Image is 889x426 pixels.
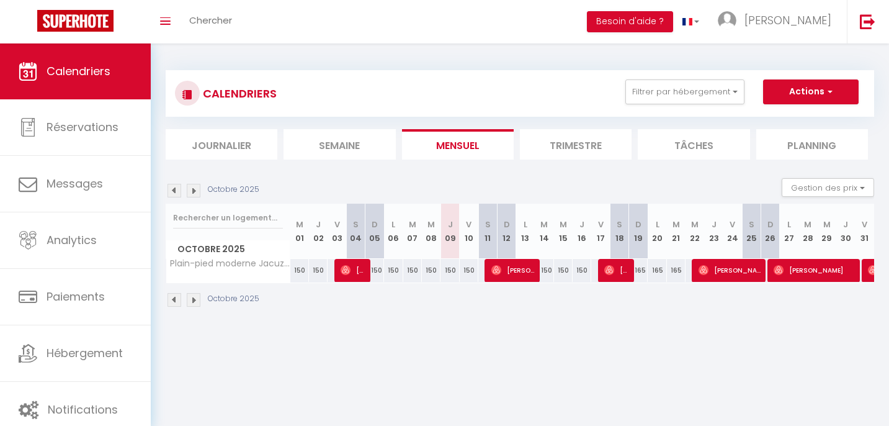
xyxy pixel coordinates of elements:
th: 06 [384,204,403,259]
th: 20 [648,204,666,259]
abbr: L [391,219,395,230]
span: [PERSON_NAME] [744,12,831,28]
span: Réservations [47,119,118,135]
abbr: M [427,219,435,230]
th: 24 [723,204,742,259]
abbr: V [598,219,604,230]
button: Filtrer par hébergement [625,79,744,104]
abbr: J [712,219,717,230]
div: 150 [365,259,384,282]
abbr: M [409,219,416,230]
abbr: M [540,219,548,230]
abbr: M [691,219,699,230]
span: [PERSON_NAME] [341,258,365,282]
abbr: M [296,219,303,230]
div: 165 [629,259,648,282]
div: 150 [440,259,459,282]
span: [PERSON_NAME] [774,258,854,282]
li: Mensuel [402,129,514,160]
th: 15 [554,204,573,259]
abbr: M [672,219,680,230]
th: 12 [497,204,516,259]
abbr: L [524,219,527,230]
img: Super Booking [37,10,114,32]
th: 01 [290,204,309,259]
abbr: J [316,219,321,230]
th: 03 [328,204,346,259]
span: Calendriers [47,63,110,79]
span: [PERSON_NAME] [604,258,629,282]
span: Messages [47,176,103,191]
abbr: V [862,219,867,230]
abbr: M [560,219,567,230]
abbr: D [767,219,774,230]
abbr: D [504,219,510,230]
th: 10 [460,204,478,259]
abbr: J [448,219,453,230]
th: 25 [742,204,761,259]
th: 22 [686,204,704,259]
img: ... [718,11,736,30]
span: [PERSON_NAME] [699,258,761,282]
th: 17 [591,204,610,259]
span: Notifications [48,402,118,417]
span: Hébergement [47,345,123,361]
div: 150 [384,259,403,282]
p: Octobre 2025 [208,293,259,305]
th: 16 [573,204,591,259]
abbr: S [617,219,622,230]
th: 14 [535,204,553,259]
th: 29 [818,204,836,259]
th: 02 [309,204,328,259]
abbr: L [787,219,791,230]
div: 150 [403,259,422,282]
div: 150 [422,259,440,282]
th: 05 [365,204,384,259]
span: Chercher [189,14,232,27]
th: 13 [516,204,535,259]
span: Paiements [47,289,105,304]
abbr: J [843,219,848,230]
li: Semaine [284,129,395,160]
button: Gestion des prix [782,178,874,197]
th: 11 [478,204,497,259]
th: 19 [629,204,648,259]
li: Tâches [638,129,749,160]
th: 08 [422,204,440,259]
div: 150 [573,259,591,282]
span: Analytics [47,232,97,248]
div: 150 [535,259,553,282]
th: 21 [667,204,686,259]
div: 150 [309,259,328,282]
h3: CALENDRIERS [200,79,277,107]
th: 31 [855,204,874,259]
abbr: S [749,219,754,230]
abbr: M [804,219,811,230]
img: logout [860,14,875,29]
div: 165 [667,259,686,282]
abbr: D [372,219,378,230]
abbr: M [823,219,831,230]
th: 09 [440,204,459,259]
span: Plain-pied moderne Jacuzzi, [GEOGRAPHIC_DATA], plage à 800m [168,259,292,268]
abbr: V [730,219,735,230]
div: 150 [290,259,309,282]
button: Actions [763,79,859,104]
th: 07 [403,204,422,259]
abbr: S [353,219,359,230]
span: Octobre 2025 [166,240,290,258]
abbr: D [635,219,641,230]
div: 165 [648,259,666,282]
p: Octobre 2025 [208,184,259,196]
span: [PERSON_NAME] [491,258,535,282]
li: Journalier [166,129,277,160]
th: 26 [761,204,779,259]
button: Besoin d'aide ? [587,11,673,32]
th: 28 [798,204,817,259]
div: 150 [554,259,573,282]
abbr: J [579,219,584,230]
th: 04 [347,204,365,259]
abbr: S [485,219,491,230]
th: 18 [610,204,629,259]
div: 150 [460,259,478,282]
